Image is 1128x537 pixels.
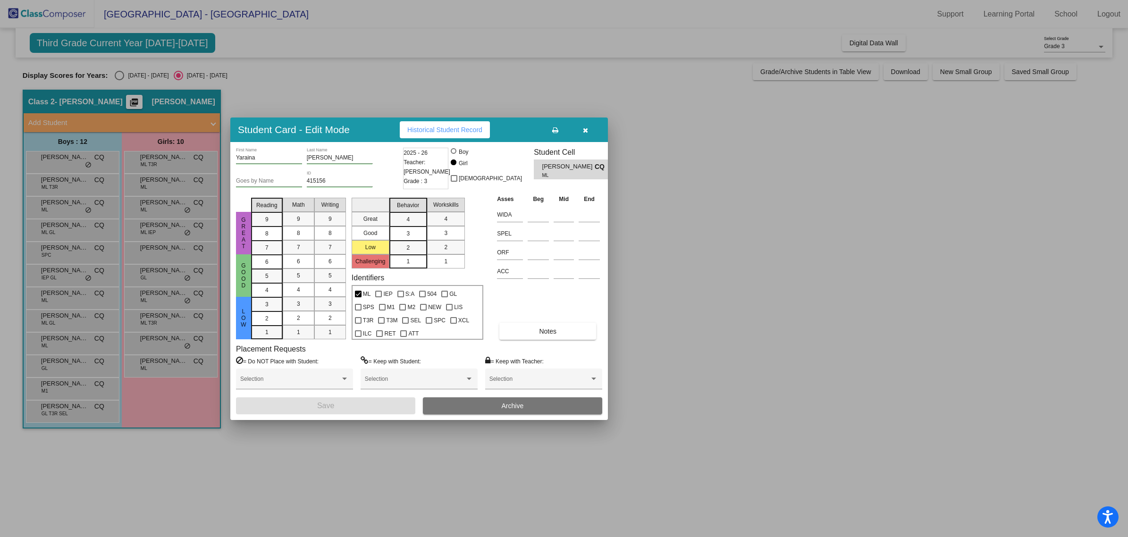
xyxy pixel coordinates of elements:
[297,215,300,223] span: 9
[297,257,300,266] span: 6
[328,243,332,252] span: 7
[434,315,446,326] span: SPC
[239,308,248,328] span: Low
[497,264,523,278] input: assessment
[423,397,602,414] button: Archive
[239,217,248,250] span: Great
[256,201,278,210] span: Reading
[236,344,306,353] label: Placement Requests
[297,229,300,237] span: 8
[400,121,490,138] button: Historical Student Record
[328,271,332,280] span: 5
[485,356,544,366] label: = Keep with Teacher:
[406,243,410,252] span: 2
[386,315,397,326] span: T3M
[265,272,269,280] span: 5
[497,227,523,241] input: assessment
[458,315,469,326] span: XCL
[297,271,300,280] span: 5
[265,314,269,323] span: 2
[363,315,374,326] span: T3R
[449,288,457,300] span: GL
[406,229,410,238] span: 3
[408,328,419,339] span: ATT
[328,257,332,266] span: 6
[410,315,421,326] span: SEL
[328,314,332,322] span: 2
[363,288,371,300] span: ML
[265,243,269,252] span: 7
[405,288,414,300] span: S:A
[404,176,427,186] span: Grade : 3
[236,178,302,185] input: goes by name
[307,178,373,185] input: Enter ID
[328,328,332,336] span: 1
[444,215,447,223] span: 4
[576,194,602,204] th: End
[407,302,415,313] span: M2
[363,328,372,339] span: ILC
[321,201,339,209] span: Writing
[363,302,374,313] span: SPS
[265,286,269,294] span: 4
[433,201,459,209] span: Workskills
[495,194,525,204] th: Asses
[497,245,523,260] input: assessment
[317,402,334,410] span: Save
[525,194,551,204] th: Beg
[404,148,428,158] span: 2025 - 26
[387,302,395,313] span: M1
[542,162,595,172] span: [PERSON_NAME]
[427,288,437,300] span: 504
[328,215,332,223] span: 9
[454,302,463,313] span: LIS
[428,302,441,313] span: NEW
[292,201,305,209] span: Math
[383,288,392,300] span: IEP
[265,215,269,224] span: 9
[534,148,616,157] h3: Student Cell
[297,314,300,322] span: 2
[265,258,269,266] span: 6
[236,356,319,366] label: = Do NOT Place with Student:
[502,402,524,410] span: Archive
[384,328,396,339] span: RET
[328,285,332,294] span: 4
[458,159,468,168] div: Girl
[361,356,421,366] label: = Keep with Student:
[238,124,350,135] h3: Student Card - Edit Mode
[236,397,415,414] button: Save
[397,201,419,210] span: Behavior
[551,194,576,204] th: Mid
[542,172,588,179] span: ML
[459,173,522,184] span: [DEMOGRAPHIC_DATA]
[404,158,450,176] span: Teacher: [PERSON_NAME]
[265,229,269,238] span: 8
[406,215,410,224] span: 4
[407,126,482,134] span: Historical Student Record
[328,300,332,308] span: 3
[297,285,300,294] span: 4
[297,300,300,308] span: 3
[265,328,269,336] span: 1
[444,229,447,237] span: 3
[458,148,469,156] div: Boy
[499,323,596,340] button: Notes
[444,257,447,266] span: 1
[297,328,300,336] span: 1
[539,327,556,335] span: Notes
[497,208,523,222] input: assessment
[406,257,410,266] span: 1
[239,262,248,289] span: Good
[352,273,384,282] label: Identifiers
[444,243,447,252] span: 2
[265,300,269,309] span: 3
[595,162,608,172] span: CQ
[297,243,300,252] span: 7
[328,229,332,237] span: 8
